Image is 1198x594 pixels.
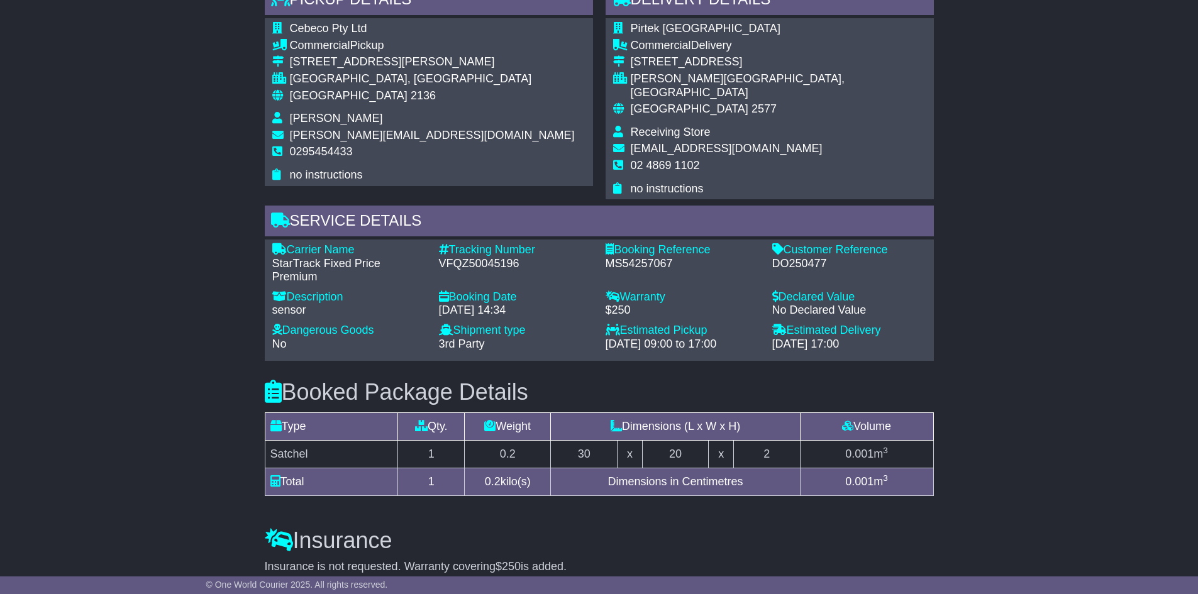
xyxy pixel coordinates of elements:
[272,290,426,304] div: Description
[606,290,760,304] div: Warranty
[800,468,933,495] td: m
[411,89,436,102] span: 2136
[485,475,501,488] span: 0.2
[631,126,711,138] span: Receiving Store
[606,257,760,271] div: MS54257067
[265,380,934,405] h3: Booked Package Details
[465,412,551,440] td: Weight
[439,257,593,271] div: VFQZ50045196
[265,412,398,440] td: Type
[272,243,426,257] div: Carrier Name
[290,168,363,181] span: no instructions
[772,304,926,317] div: No Declared Value
[845,448,874,460] span: 0.001
[290,72,575,86] div: [GEOGRAPHIC_DATA], [GEOGRAPHIC_DATA]
[752,102,777,115] span: 2577
[631,55,926,69] div: [STREET_ADDRESS]
[265,440,398,468] td: Satchel
[272,338,287,350] span: No
[265,560,934,574] div: Insurance is not requested. Warranty covering is added.
[398,468,465,495] td: 1
[290,55,575,69] div: [STREET_ADDRESS][PERSON_NAME]
[631,22,780,35] span: Pirtek [GEOGRAPHIC_DATA]
[265,468,398,495] td: Total
[398,412,465,440] td: Qty.
[883,446,888,455] sup: 3
[551,440,618,468] td: 30
[551,412,800,440] td: Dimensions (L x W x H)
[290,145,353,158] span: 0295454433
[709,440,733,468] td: x
[290,112,383,124] span: [PERSON_NAME]
[290,39,575,53] div: Pickup
[272,257,426,284] div: StarTrack Fixed Price Premium
[631,39,926,53] div: Delivery
[272,324,426,338] div: Dangerous Goods
[606,304,760,317] div: $250
[845,475,874,488] span: 0.001
[439,324,593,338] div: Shipment type
[272,304,426,317] div: sensor
[290,129,575,141] span: [PERSON_NAME][EMAIL_ADDRESS][DOMAIN_NAME]
[465,440,551,468] td: 0.2
[398,440,465,468] td: 1
[772,290,926,304] div: Declared Value
[439,304,593,317] div: [DATE] 14:34
[631,72,926,99] div: [PERSON_NAME][GEOGRAPHIC_DATA], [GEOGRAPHIC_DATA]
[606,324,760,338] div: Estimated Pickup
[618,440,642,468] td: x
[439,290,593,304] div: Booking Date
[772,338,926,351] div: [DATE] 17:00
[606,338,760,351] div: [DATE] 09:00 to 17:00
[631,102,748,115] span: [GEOGRAPHIC_DATA]
[631,182,704,195] span: no instructions
[883,473,888,483] sup: 3
[465,468,551,495] td: kilo(s)
[800,412,933,440] td: Volume
[642,440,709,468] td: 20
[439,338,485,350] span: 3rd Party
[206,580,388,590] span: © One World Courier 2025. All rights reserved.
[733,440,800,468] td: 2
[631,159,700,172] span: 02 4869 1102
[772,257,926,271] div: DO250477
[551,468,800,495] td: Dimensions in Centimetres
[290,39,350,52] span: Commercial
[439,243,593,257] div: Tracking Number
[772,243,926,257] div: Customer Reference
[606,243,760,257] div: Booking Reference
[290,22,367,35] span: Cebeco Pty Ltd
[265,206,934,239] div: Service Details
[631,39,691,52] span: Commercial
[265,528,934,553] h3: Insurance
[800,440,933,468] td: m
[496,560,521,573] span: $250
[290,89,408,102] span: [GEOGRAPHIC_DATA]
[631,142,823,155] span: [EMAIL_ADDRESS][DOMAIN_NAME]
[772,324,926,338] div: Estimated Delivery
